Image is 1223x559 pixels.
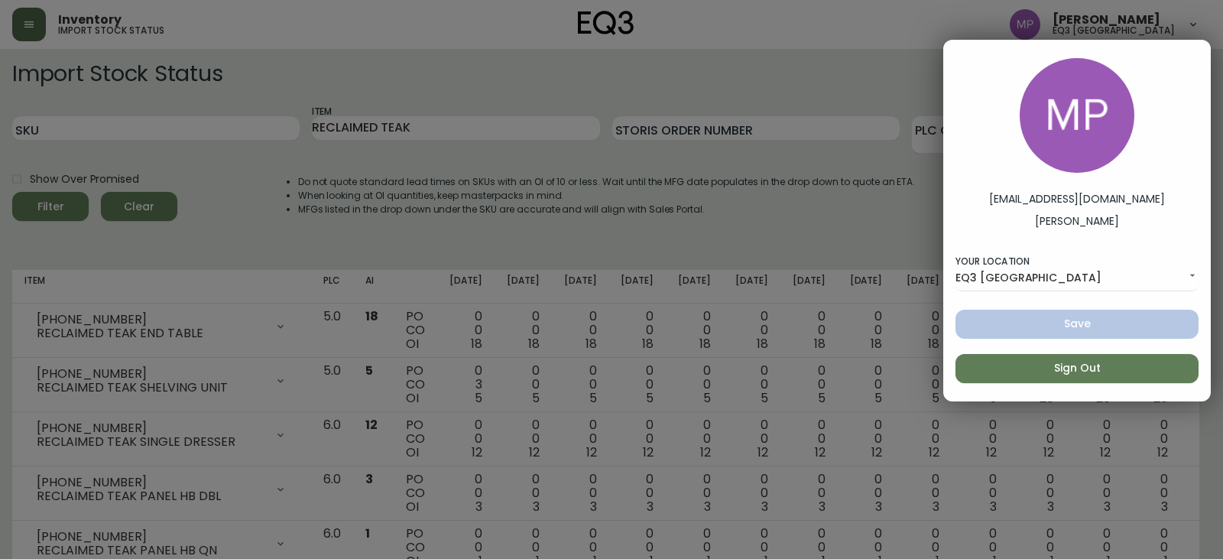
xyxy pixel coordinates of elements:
[1035,213,1118,229] label: [PERSON_NAME]
[968,359,1186,378] span: Sign Out
[955,266,1199,291] div: EQ3 [GEOGRAPHIC_DATA]
[1020,58,1134,173] img: 898fb1fef72bdc68defcae31627d8d29
[955,354,1199,383] button: Sign Out
[989,191,1165,207] label: [EMAIL_ADDRESS][DOMAIN_NAME]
